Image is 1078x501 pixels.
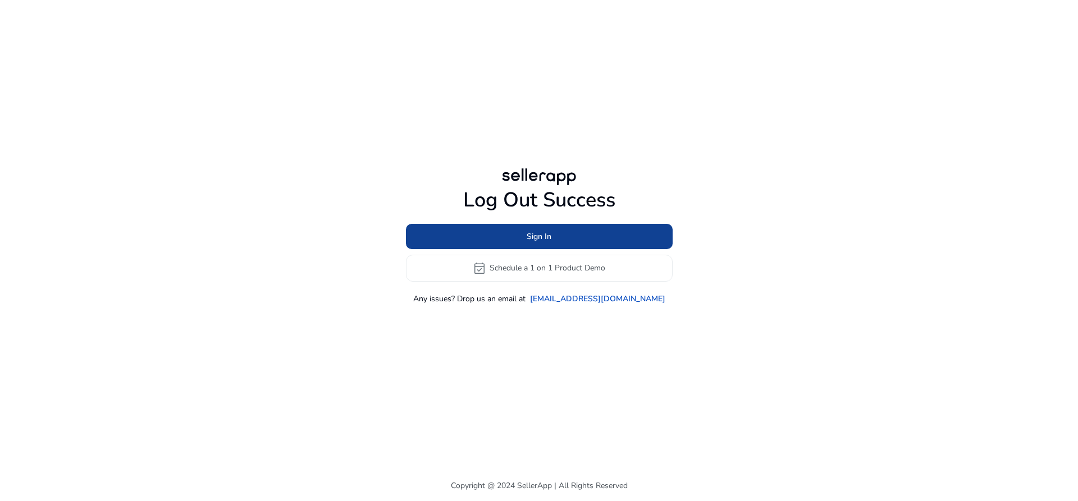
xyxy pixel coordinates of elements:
button: event_availableSchedule a 1 on 1 Product Demo [406,255,673,282]
a: [EMAIL_ADDRESS][DOMAIN_NAME] [530,293,665,305]
span: event_available [473,261,486,275]
h1: Log Out Success [406,188,673,212]
button: Sign In [406,224,673,249]
span: Sign In [527,231,551,242]
p: Any issues? Drop us an email at [413,293,526,305]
